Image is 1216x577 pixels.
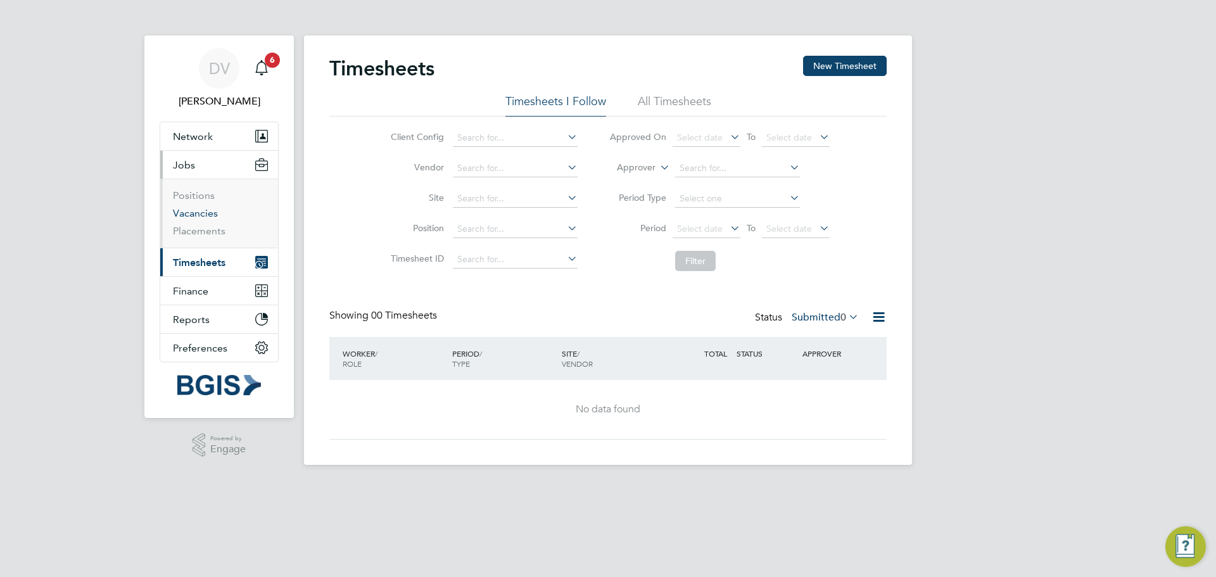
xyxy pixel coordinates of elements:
[677,132,723,143] span: Select date
[598,162,655,174] label: Approver
[177,375,261,395] img: bgis-logo-retina.png
[265,53,280,68] span: 6
[609,192,666,203] label: Period Type
[339,342,449,375] div: WORKER
[453,220,578,238] input: Search for...
[160,375,279,395] a: Go to home page
[609,131,666,143] label: Approved On
[375,348,377,358] span: /
[743,129,759,145] span: To
[144,35,294,418] nav: Main navigation
[387,192,444,203] label: Site
[210,433,246,444] span: Powered by
[371,309,437,322] span: 00 Timesheets
[160,277,278,305] button: Finance
[173,285,208,297] span: Finance
[755,309,861,327] div: Status
[193,433,246,457] a: Powered byEngage
[609,222,666,234] label: Period
[792,311,859,324] label: Submitted
[209,60,230,77] span: DV
[329,56,434,81] h2: Timesheets
[173,189,215,201] a: Positions
[803,56,887,76] button: New Timesheet
[733,342,799,365] div: STATUS
[387,162,444,173] label: Vendor
[173,207,218,219] a: Vacancies
[766,132,812,143] span: Select date
[160,248,278,276] button: Timesheets
[479,348,482,358] span: /
[173,342,227,354] span: Preferences
[675,160,800,177] input: Search for...
[387,222,444,234] label: Position
[743,220,759,236] span: To
[449,342,559,375] div: PERIOD
[342,403,874,416] div: No data found
[343,358,362,369] span: ROLE
[453,129,578,147] input: Search for...
[1165,526,1206,567] button: Engage Resource Center
[173,130,213,143] span: Network
[160,48,279,109] a: DV[PERSON_NAME]
[452,358,470,369] span: TYPE
[249,48,274,89] a: 6
[173,314,210,326] span: Reports
[453,160,578,177] input: Search for...
[160,334,278,362] button: Preferences
[160,179,278,248] div: Jobs
[387,131,444,143] label: Client Config
[160,122,278,150] button: Network
[766,223,812,234] span: Select date
[329,309,440,322] div: Showing
[677,223,723,234] span: Select date
[173,257,225,269] span: Timesheets
[638,94,711,117] li: All Timesheets
[577,348,579,358] span: /
[799,342,865,365] div: APPROVER
[387,253,444,264] label: Timesheet ID
[562,358,593,369] span: VENDOR
[675,190,800,208] input: Select one
[160,305,278,333] button: Reports
[173,159,195,171] span: Jobs
[160,94,279,109] span: Davinia Vassel
[160,151,278,179] button: Jobs
[704,348,727,358] span: TOTAL
[505,94,606,117] li: Timesheets I Follow
[173,225,225,237] a: Placements
[453,190,578,208] input: Search for...
[453,251,578,269] input: Search for...
[840,311,846,324] span: 0
[675,251,716,271] button: Filter
[559,342,668,375] div: SITE
[210,444,246,455] span: Engage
